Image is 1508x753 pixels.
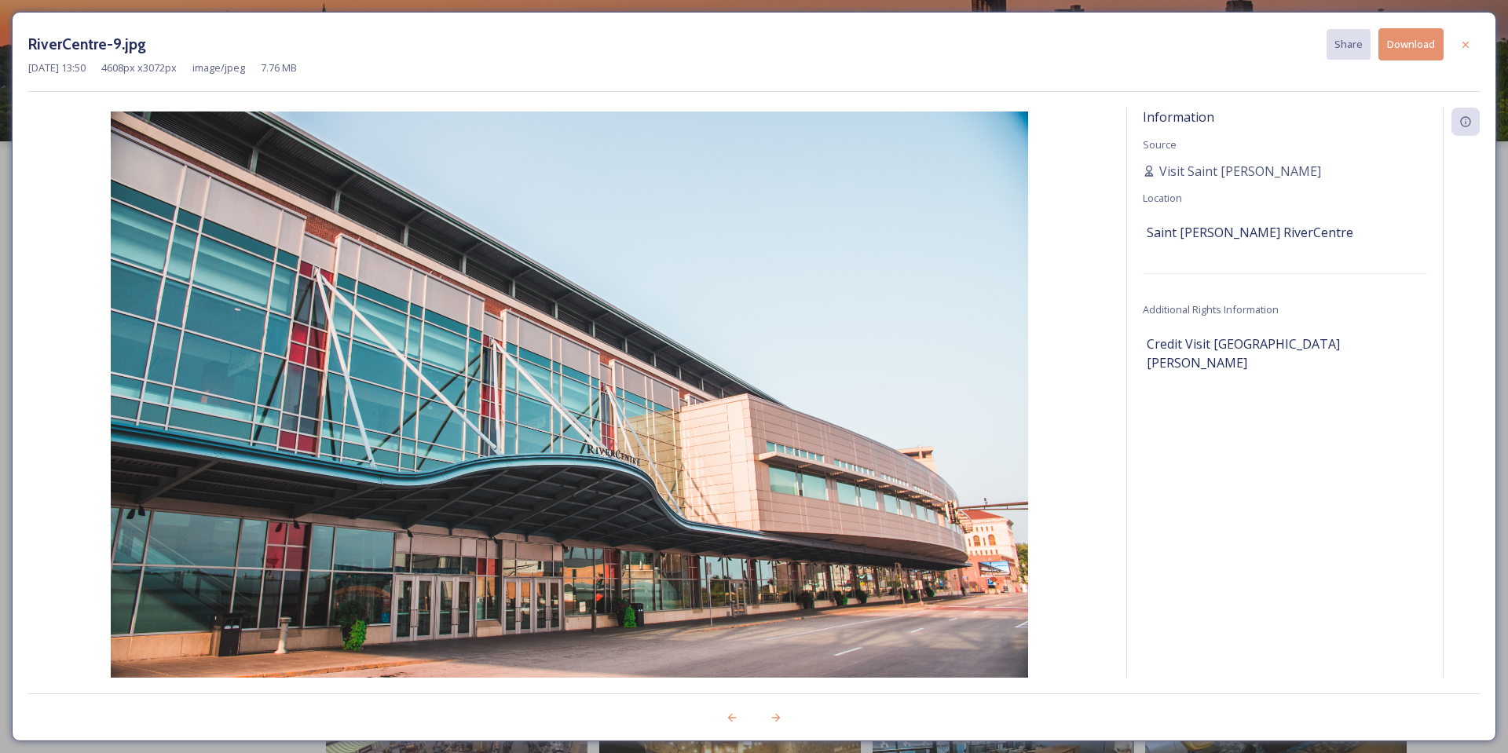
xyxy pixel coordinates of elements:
span: [DATE] 13:50 [28,60,86,75]
button: Share [1327,29,1371,60]
span: Location [1143,191,1182,205]
img: RiverCentre-9.jpg [28,111,1111,723]
span: image/jpeg [192,60,245,75]
span: Source [1143,137,1177,152]
button: Download [1378,28,1444,60]
span: Credit Visit [GEOGRAPHIC_DATA][PERSON_NAME] [1147,334,1423,372]
span: 4608 px x 3072 px [101,60,177,75]
span: Saint [PERSON_NAME] RiverCentre [1147,223,1353,242]
h3: RiverCentre-9.jpg [28,33,146,56]
span: Information [1143,108,1214,126]
span: Additional Rights Information [1143,302,1279,316]
span: 7.76 MB [261,60,297,75]
span: Visit Saint [PERSON_NAME] [1159,162,1321,181]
